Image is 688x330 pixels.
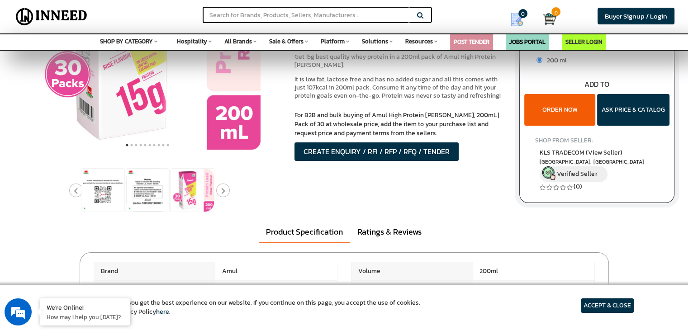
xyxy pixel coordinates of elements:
a: my Quotes 0 [498,9,543,30]
a: here [156,307,169,316]
article: ACCEPT & CLOSE [581,298,634,313]
img: Amul High Protein Rose Lassi, 200mL [81,169,124,212]
a: (0) [574,182,582,191]
img: Inneed.Market [12,5,91,28]
button: 4 [138,141,143,150]
span: Rose [473,281,594,299]
a: Product Specification [259,222,350,243]
img: Amul High Protein Rose Lassi, 200mL [126,169,169,212]
p: For B2B and bulk buying of Amul High Protein [PERSON_NAME], 200mL | Pack of 30 at wholesale price... [294,111,506,138]
button: 5 [143,141,147,150]
button: Next [216,184,230,197]
button: 1 [125,141,129,150]
span: Verified Seller [557,169,597,179]
a: JOBS PORTAL [509,38,546,46]
button: 9 [161,141,166,150]
span: Solutions [362,37,388,46]
a: Cart 0 [543,9,550,29]
span: Flavor [351,281,473,299]
button: Previous [69,184,83,197]
span: Volume [351,262,473,280]
span: Hospitality [177,37,207,46]
input: Search for Brands, Products, Sellers, Manufacturers... [203,7,409,23]
a: KLS TRADECOM (View Seller) [GEOGRAPHIC_DATA], [GEOGRAPHIC_DATA] Verified Seller [540,148,654,182]
button: 7 [152,141,157,150]
a: Ratings & Reviews [351,222,428,242]
span: SHOP BY CATEGORY [100,37,153,46]
a: POST TENDER [454,38,489,46]
p: Get 15g best quality whey protein in a 200ml pack of Amul High Protein [PERSON_NAME]. [294,53,506,69]
span: Amul [215,262,337,280]
span: 1 Box contains 30 pieces [215,281,337,299]
button: 10 [166,141,170,150]
span: 200ml [473,262,594,280]
button: CREATE ENQUIRY / RFI / RFP / RFQ / TENDER [294,142,459,161]
img: inneed-verified-seller-icon.png [542,166,555,180]
span: Sale & Offers [269,37,304,46]
h4: SHOP FROM SELLER: [535,137,659,144]
button: 3 [134,141,138,150]
span: 0 [518,9,527,18]
button: 8 [157,141,161,150]
p: How may I help you today? [47,313,123,321]
span: Brand [94,262,216,280]
span: East Delhi [540,158,654,166]
img: Amul High Protein Rose Lassi, 200mL [171,169,214,212]
div: ADD TO [520,79,674,90]
button: 6 [147,141,152,150]
span: 200 ml [542,56,567,65]
span: 0 [551,7,560,16]
span: We're online! [52,104,125,196]
img: salesiqlogo_leal7QplfZFryJ6FIlVepeu7OftD7mt8q6exU6-34PB8prfIgodN67KcxXM9Y7JQ_.png [62,218,69,224]
textarea: Type your message and hit 'Enter' [5,228,172,259]
div: We're Online! [47,303,123,311]
div: Chat with us now [47,51,152,62]
span: All Brands [224,37,252,46]
span: Package Content [94,281,216,299]
a: Buyer Signup / Login [598,8,674,24]
span: Buyer Signup / Login [605,11,667,21]
p: It is low fat, lactose free and has no added sugar and all this comes with just 107kcal in 200ml ... [294,75,506,100]
img: logo_Zg8I0qSkbAqR2WFHt3p6CTuqpyXMFPubPcD2OT02zFN43Cy9FUNNG3NEPhM_Q1qe_.png [15,54,38,59]
span: KLS TRADECOM [540,148,622,157]
span: Platform [321,37,345,46]
a: SELLER LOGIN [565,38,603,46]
button: 2 [129,141,134,150]
span: Resources [405,37,433,46]
button: ORDER NOW [524,94,595,126]
em: Driven by SalesIQ [71,218,115,224]
button: ASK PRICE & CATALOG [597,94,669,126]
article: We use cookies to ensure you get the best experience on our website. If you continue on this page... [54,298,420,316]
img: Show My Quotes [510,13,524,26]
img: Cart [543,12,556,26]
div: Minimize live chat window [148,5,170,26]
